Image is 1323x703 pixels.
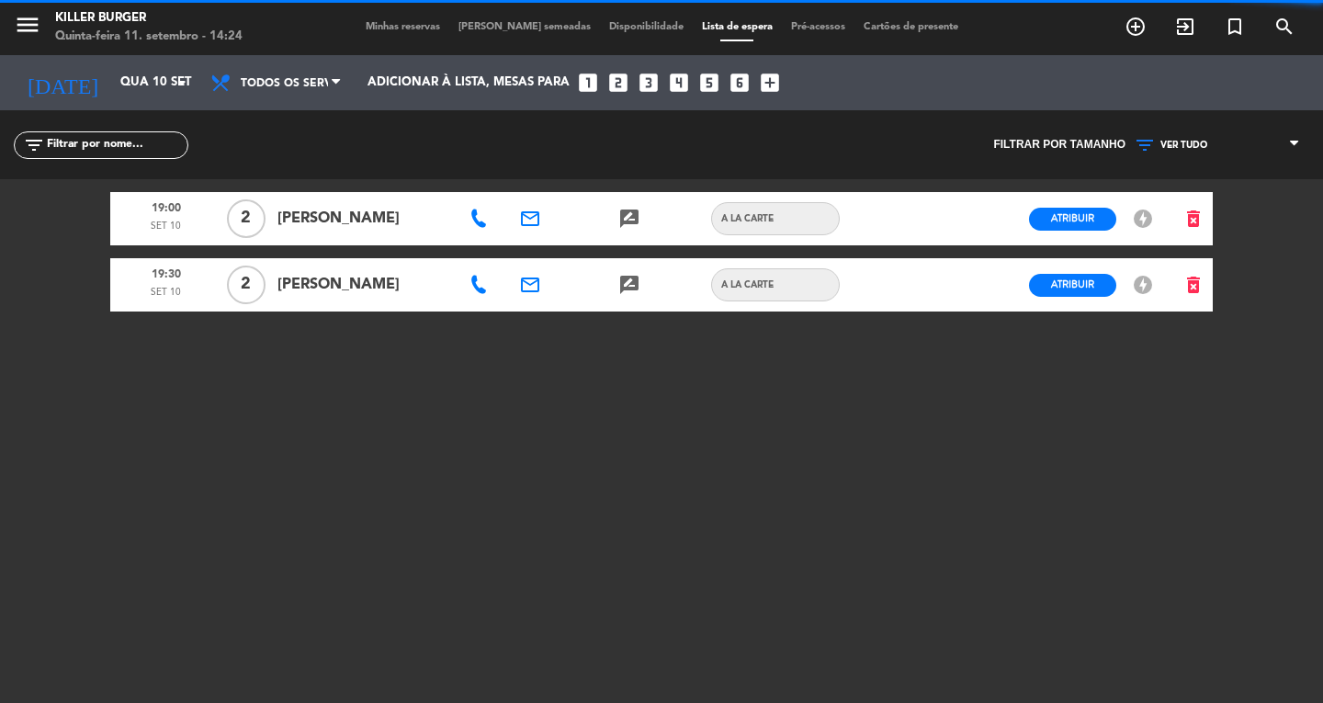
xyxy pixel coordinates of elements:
[171,72,193,94] i: arrow_drop_down
[758,71,782,95] i: add_box
[782,22,854,32] span: Pré-acessos
[618,208,640,230] i: rate_review
[519,208,541,230] i: email
[993,136,1125,154] span: Filtrar por tamanho
[712,278,783,292] span: A LA CARTE
[1029,274,1116,297] button: Atribuir
[1174,16,1196,38] i: exit_to_app
[14,62,111,103] i: [DATE]
[55,9,243,28] div: Killer Burger
[1132,208,1154,230] i: offline_bolt
[14,11,41,39] i: menu
[576,71,600,95] i: looks_one
[637,71,661,95] i: looks_3
[277,273,449,297] span: [PERSON_NAME]
[45,135,187,155] input: Filtrar por nome...
[1174,203,1213,235] button: delete_forever
[697,71,721,95] i: looks_5
[1182,208,1204,230] i: delete_forever
[1160,140,1207,151] span: VER TUDO
[14,11,41,45] button: menu
[23,134,45,156] i: filter_list
[227,199,266,238] span: 2
[1132,274,1154,296] i: offline_bolt
[227,266,266,304] span: 2
[367,75,570,90] span: Adicionar à lista, mesas para
[1126,207,1159,231] button: offline_bolt
[606,71,630,95] i: looks_two
[1051,211,1094,225] span: Atribuir
[117,262,215,286] span: 19:30
[1182,274,1204,296] i: delete_forever
[277,207,449,231] span: [PERSON_NAME]
[117,219,215,243] span: set 10
[1126,273,1159,297] button: offline_bolt
[1273,16,1295,38] i: search
[1174,269,1213,301] button: delete_forever
[1224,16,1246,38] i: turned_in_not
[600,22,693,32] span: Disponibilidade
[55,28,243,46] div: Quinta-feira 11. setembro - 14:24
[356,22,449,32] span: Minhas reservas
[667,71,691,95] i: looks_4
[728,71,752,95] i: looks_6
[117,285,215,309] span: set 10
[712,211,783,226] span: A LA CARTE
[449,22,600,32] span: [PERSON_NAME] semeadas
[1125,16,1147,38] i: add_circle_outline
[241,66,328,101] span: Todos os serviços
[519,274,541,296] i: email
[854,22,967,32] span: Cartões de presente
[117,196,215,220] span: 19:00
[1051,278,1094,291] span: Atribuir
[1029,208,1116,231] button: Atribuir
[693,22,782,32] span: Lista de espera
[618,274,640,296] i: rate_review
